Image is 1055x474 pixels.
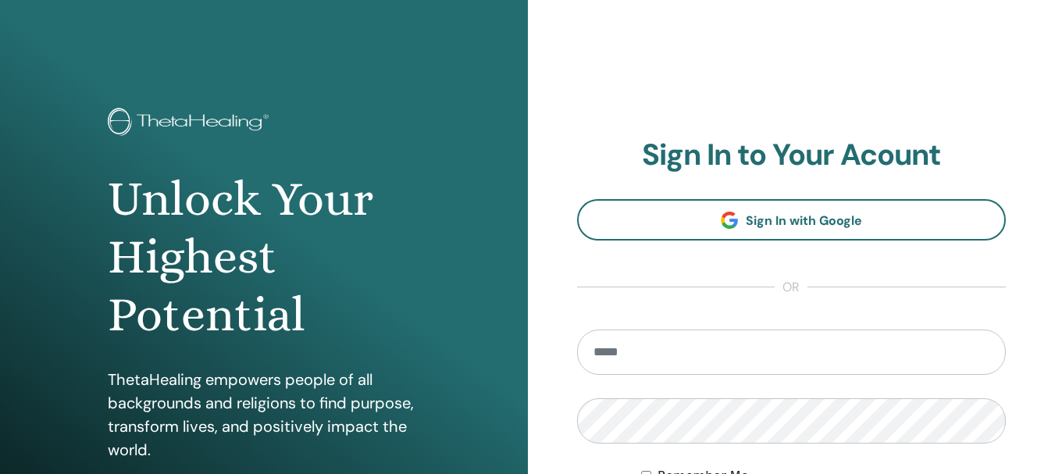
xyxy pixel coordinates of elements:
span: or [775,278,807,297]
span: Sign In with Google [746,212,862,229]
h2: Sign In to Your Acount [577,137,1007,173]
a: Sign In with Google [577,199,1007,241]
h1: Unlock Your Highest Potential [108,170,420,344]
p: ThetaHealing empowers people of all backgrounds and religions to find purpose, transform lives, a... [108,368,420,462]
